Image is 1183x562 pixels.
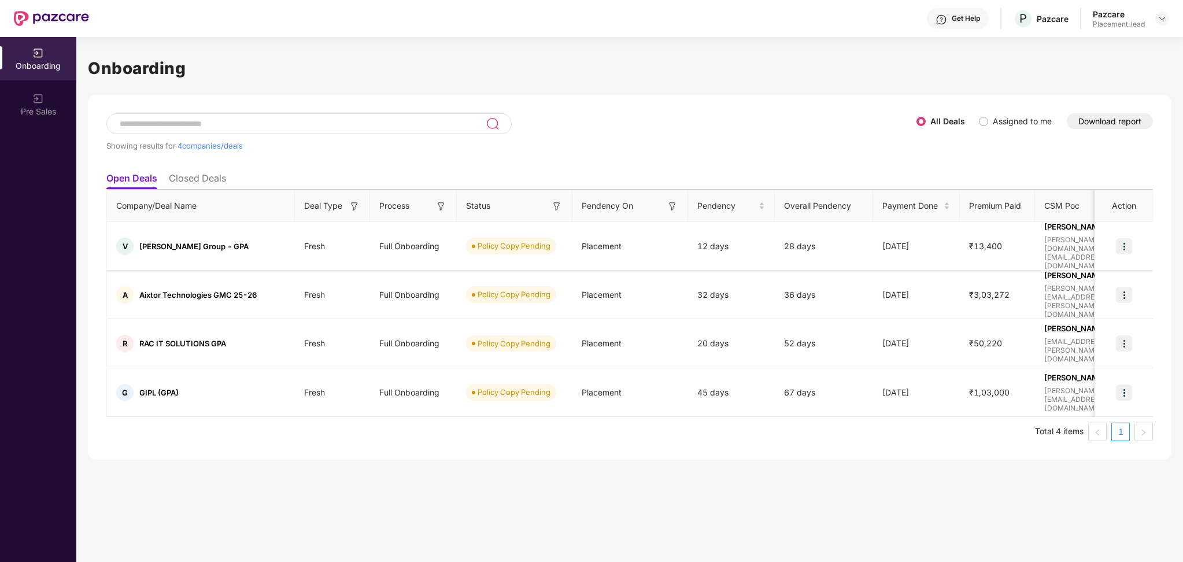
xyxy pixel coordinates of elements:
[582,199,633,212] span: Pendency On
[295,241,334,251] span: Fresh
[116,335,134,352] div: R
[1035,423,1084,441] li: Total 4 items
[370,231,457,262] div: Full Onboarding
[116,384,134,401] div: G
[1116,238,1132,254] img: icon
[1116,384,1132,401] img: icon
[1044,324,1141,333] span: [PERSON_NAME]
[139,242,249,251] span: [PERSON_NAME] Group - GPA
[873,386,960,399] div: [DATE]
[1134,423,1153,441] li: Next Page
[32,47,44,59] img: svg+xml;base64,PHN2ZyB3aWR0aD0iMjAiIGhlaWdodD0iMjAiIHZpZXdCb3g9IjAgMCAyMCAyMCIgZmlsbD0ibm9uZSIgeG...
[688,377,775,408] div: 45 days
[295,338,334,348] span: Fresh
[952,14,980,23] div: Get Help
[882,199,941,212] span: Payment Done
[478,240,550,252] div: Policy Copy Pending
[582,290,622,300] span: Placement
[1044,199,1080,212] span: CSM Poc
[582,387,622,397] span: Placement
[295,290,334,300] span: Fresh
[139,290,257,300] span: Aixtor Technologies GMC 25-26
[960,338,1011,348] span: ₹50,220
[960,387,1019,397] span: ₹1,03,000
[775,337,873,350] div: 52 days
[775,190,873,222] th: Overall Pendency
[873,289,960,301] div: [DATE]
[139,339,226,348] span: RAC IT SOLUTIONS GPA
[1134,423,1153,441] button: right
[370,279,457,310] div: Full Onboarding
[106,141,916,150] div: Showing results for
[960,190,1035,222] th: Premium Paid
[688,328,775,359] div: 20 days
[688,231,775,262] div: 12 days
[551,201,563,212] img: svg+xml;base64,PHN2ZyB3aWR0aD0iMTYiIGhlaWdodD0iMTYiIHZpZXdCb3g9IjAgMCAxNiAxNiIgZmlsbD0ibm9uZSIgeG...
[1140,429,1147,436] span: right
[1093,9,1145,20] div: Pazcare
[1044,235,1141,270] span: [PERSON_NAME][DOMAIN_NAME][EMAIL_ADDRESS][DOMAIN_NAME]
[116,238,134,255] div: V
[1044,222,1141,231] span: [PERSON_NAME]
[370,328,457,359] div: Full Onboarding
[775,289,873,301] div: 36 days
[775,240,873,253] div: 28 days
[1019,12,1027,25] span: P
[1116,335,1132,352] img: icon
[32,93,44,105] img: svg+xml;base64,PHN2ZyB3aWR0aD0iMjAiIGhlaWdodD0iMjAiIHZpZXdCb3g9IjAgMCAyMCAyMCIgZmlsbD0ibm9uZSIgeG...
[993,116,1052,126] label: Assigned to me
[1111,423,1130,441] li: 1
[1044,271,1141,280] span: [PERSON_NAME]
[1094,429,1101,436] span: left
[116,286,134,304] div: A
[1116,287,1132,303] img: icon
[688,190,775,222] th: Pendency
[88,56,1171,81] h1: Onboarding
[582,338,622,348] span: Placement
[960,290,1019,300] span: ₹3,03,272
[775,386,873,399] div: 67 days
[370,377,457,408] div: Full Onboarding
[688,279,775,310] div: 32 days
[582,241,622,251] span: Placement
[106,172,157,189] li: Open Deals
[697,199,756,212] span: Pendency
[295,387,334,397] span: Fresh
[478,338,550,349] div: Policy Copy Pending
[1093,20,1145,29] div: Placement_lead
[1095,190,1153,222] th: Action
[169,172,226,189] li: Closed Deals
[486,117,499,131] img: svg+xml;base64,PHN2ZyB3aWR0aD0iMjQiIGhlaWdodD0iMjUiIHZpZXdCb3g9IjAgMCAyNCAyNSIgZmlsbD0ibm9uZSIgeG...
[873,337,960,350] div: [DATE]
[1067,113,1153,129] button: Download report
[873,240,960,253] div: [DATE]
[349,201,360,212] img: svg+xml;base64,PHN2ZyB3aWR0aD0iMTYiIGhlaWdodD0iMTYiIHZpZXdCb3g9IjAgMCAxNiAxNiIgZmlsbD0ibm9uZSIgeG...
[435,201,447,212] img: svg+xml;base64,PHN2ZyB3aWR0aD0iMTYiIGhlaWdodD0iMTYiIHZpZXdCb3g9IjAgMCAxNiAxNiIgZmlsbD0ibm9uZSIgeG...
[107,190,295,222] th: Company/Deal Name
[960,241,1011,251] span: ₹13,400
[1037,13,1069,24] div: Pazcare
[667,201,678,212] img: svg+xml;base64,PHN2ZyB3aWR0aD0iMTYiIGhlaWdodD0iMTYiIHZpZXdCb3g9IjAgMCAxNiAxNiIgZmlsbD0ibm9uZSIgeG...
[1044,337,1141,363] span: [EMAIL_ADDRESS][PERSON_NAME][DOMAIN_NAME]
[1044,284,1141,319] span: [PERSON_NAME][EMAIL_ADDRESS][PERSON_NAME][DOMAIN_NAME]
[1088,423,1107,441] li: Previous Page
[1158,14,1167,23] img: svg+xml;base64,PHN2ZyBpZD0iRHJvcGRvd24tMzJ4MzIiIHhtbG5zPSJodHRwOi8vd3d3LnczLm9yZy8yMDAwL3N2ZyIgd2...
[478,386,550,398] div: Policy Copy Pending
[379,199,409,212] span: Process
[478,289,550,300] div: Policy Copy Pending
[1044,373,1141,382] span: [PERSON_NAME]
[178,141,243,150] span: 4 companies/deals
[1112,423,1129,441] a: 1
[873,190,960,222] th: Payment Done
[1044,386,1141,412] span: [PERSON_NAME][EMAIL_ADDRESS][DOMAIN_NAME]
[930,116,965,126] label: All Deals
[936,14,947,25] img: svg+xml;base64,PHN2ZyBpZD0iSGVscC0zMngzMiIgeG1sbnM9Imh0dHA6Ly93d3cudzMub3JnLzIwMDAvc3ZnIiB3aWR0aD...
[304,199,342,212] span: Deal Type
[139,388,179,397] span: GIPL (GPA)
[1088,423,1107,441] button: left
[14,11,89,26] img: New Pazcare Logo
[466,199,490,212] span: Status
